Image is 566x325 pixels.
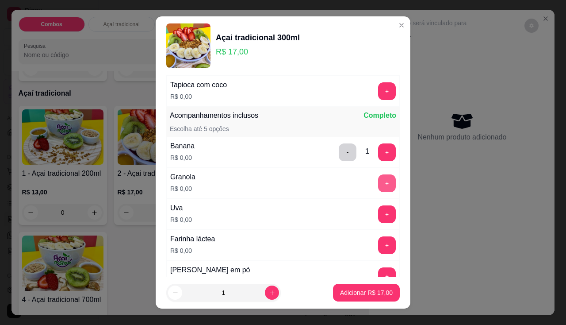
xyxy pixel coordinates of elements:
[170,153,195,162] p: R$ 0,00
[170,234,215,244] div: Farinha láctea
[378,236,396,254] button: add
[378,174,396,192] button: add
[340,288,393,297] p: Adicionar R$ 17,00
[216,31,300,44] div: Açai tradicional 300ml
[363,110,396,121] p: Completo
[168,286,182,300] button: decrease-product-quantity
[170,184,195,193] p: R$ 0,00
[378,143,396,161] button: add
[170,110,258,121] p: Acompanhamentos inclusos
[378,267,396,285] button: add
[333,284,400,302] button: Adicionar R$ 17,00
[170,141,195,151] div: Banana
[166,23,210,68] img: product-image
[170,172,195,182] div: Granola
[170,265,250,275] div: [PERSON_NAME] em pó
[170,80,227,90] div: Tapioca com coco
[365,146,369,157] div: 1
[265,286,279,300] button: increase-product-quantity
[170,215,192,224] p: R$ 0,00
[216,46,300,58] p: R$ 17,00
[170,246,215,255] p: R$ 0,00
[170,92,227,101] p: R$ 0,00
[378,205,396,223] button: add
[170,203,192,213] div: Uva
[339,143,356,161] button: delete
[394,18,409,32] button: Close
[170,124,229,133] p: Escolha até 5 opções
[378,82,396,100] button: add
